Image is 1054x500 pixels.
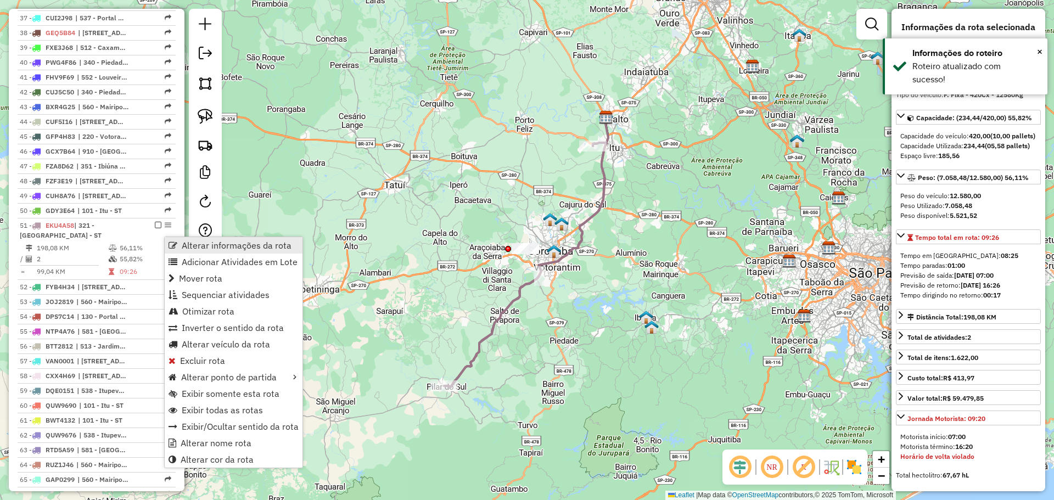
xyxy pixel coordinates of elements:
strong: (05,58 pallets) [985,142,1030,150]
span: Inverter o sentido da rota [182,323,284,332]
strong: F. Fixa - 420Cx - 12580Kg [944,91,1023,99]
em: Rota exportada [165,491,171,497]
span: Exibir/Ocultar sentido da rota [182,422,299,431]
div: Jornada Motorista: 09:20 [896,428,1041,466]
em: Rota exportada [165,74,171,80]
span: 320 - Salto de Pirapora - ST, 321 - Pilar do Sul - ST [75,117,126,127]
strong: 420,00 [969,132,990,140]
div: Tempo paradas: [900,261,1036,271]
span: Capacidade: (234,44/420,00) 55,82% [916,114,1032,122]
div: Tempo em [GEOGRAPHIC_DATA]: [900,251,1036,261]
span: CUI2J98 [46,14,72,22]
span: 538 - Itupeva - JDI [77,386,127,396]
img: PA Simulação [554,217,569,231]
span: 552 - Louveira - JDI, 554 - Fernandes - JDI [77,72,127,82]
span: GCX7B64 [46,147,75,155]
div: Informações do roteiro [912,47,1039,60]
i: % de utilização da cubagem [109,256,117,262]
span: DPS7C14 [46,312,74,321]
div: Map data © contributors,© 2025 TomTom, Microsoft [665,491,896,500]
span: FYB4H34 [46,283,75,291]
span: 200 - Vila Nova Sorocaba II - ST, 201 - Vila Nova Sorocaba - ST [78,28,128,38]
span: 47 - [20,162,74,170]
span: Exibir somente esta rota [182,389,279,398]
li: Mover rota [165,270,302,286]
span: 513 - Jardim Pacaembu - JDI [76,341,126,351]
li: Otimizar rota [165,303,302,319]
span: 560 - Mairiporã - ATI [77,475,128,485]
span: 351 - Ibiúna 2- ST [76,161,127,171]
strong: 185,56 [938,151,960,160]
span: 41 - [20,73,74,81]
span: 40 - [20,58,76,66]
span: 538 - Itupeva - JDI [79,430,130,440]
img: CDL Salto [599,110,613,125]
td: 55,82% [119,254,171,265]
span: 56 - [20,342,73,350]
em: Rota exportada [165,88,171,95]
div: Total de itens: [907,353,978,363]
span: 111 - Éden - ST [77,356,127,366]
span: 51 - [20,221,102,239]
span: 50 - [20,206,75,215]
span: GEQ5B84 [46,29,75,37]
span: CUJ5C50 [46,88,74,96]
span: Exibir todas as rotas [182,406,263,414]
div: Motorista término: [900,442,1036,452]
div: Custo total: [907,373,974,383]
span: Sequenciar atividades [182,290,270,299]
td: 198,08 KM [36,243,108,254]
a: Custo total:R$ 413,97 [896,370,1041,385]
i: Total de Atividades [26,256,32,262]
li: Inverter o sentido da rota [165,319,302,336]
span: 54 - [20,312,74,321]
span: 38 - [20,29,75,37]
strong: 5.521,52 [950,211,977,220]
em: Rota exportada [165,192,171,199]
div: Peso disponível: [900,211,1036,221]
em: Rota exportada [165,103,171,110]
a: Criar rota [193,133,217,157]
em: Opções [165,222,171,228]
img: PA - Jundiaí [790,134,804,148]
a: Distância Total:198,08 KM [896,309,1041,324]
img: Warecloud Sorocaba [547,244,561,259]
img: 621 UDC Light Sorocaba [543,212,557,227]
span: Alterar veículo da rota [182,340,270,349]
li: Alterar veículo da rota [165,336,302,352]
div: Capacidade Utilizada: [900,141,1036,151]
strong: 1.622,00 [951,353,978,362]
a: Criar modelo [194,161,216,186]
div: Peso: (7.058,48/12.580,00) 56,11% [896,187,1041,225]
span: Exibir rótulo [790,454,817,480]
span: 63 - [20,446,74,454]
span: 43 - [20,103,75,111]
span: Peso: (7.058,48/12.580,00) 56,11% [918,173,1029,182]
span: 581 - Bragança I - ATI, 583 - Jardim Morumbi - ATI, 910 - Centro de Bragança - ATI [77,445,127,455]
strong: 12.580,00 [950,192,981,200]
span: RUZ1J46 [46,460,74,469]
div: Capacidade do veículo: [900,131,1036,141]
em: Rota exportada [165,44,171,50]
img: Itatiba [792,28,806,42]
a: OpenStreetMap [732,491,779,499]
a: Nova sessão e pesquisa [194,13,216,38]
span: FXE3J68 [46,43,73,52]
strong: 2 [967,333,971,341]
span: QUW9690 [46,401,76,409]
span: 59 - [20,386,74,395]
strong: R$ 59.479,85 [943,394,984,402]
span: Alterar ponto de partida [181,373,277,381]
span: 66 - [20,490,75,498]
em: Rota exportada [165,14,171,21]
img: Warecloud Ibiúna [644,320,659,334]
span: CUF5I16 [46,117,72,126]
span: Ocultar deslocamento [727,454,753,480]
div: Atividade não roteirizada - TUBARAO BEBIDAS [512,243,539,254]
img: Fluxo de ruas [822,458,840,476]
div: Previsão de saída: [900,271,1036,280]
a: Exportar sessão [194,42,216,67]
img: CDD Embu [797,309,811,323]
span: × [1037,46,1042,58]
span: BXR4G25 [46,103,75,111]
